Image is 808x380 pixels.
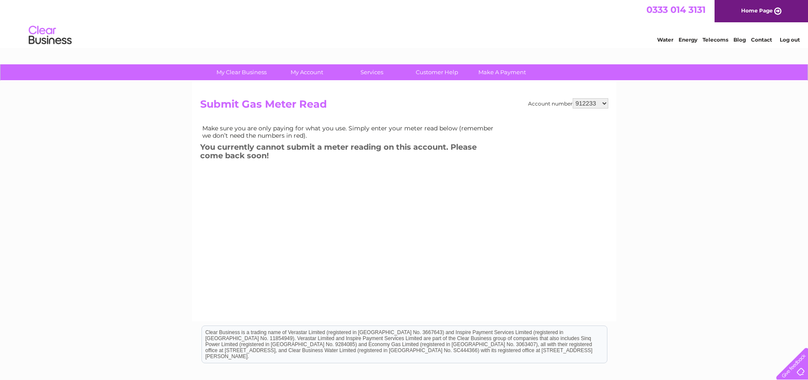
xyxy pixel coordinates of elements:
[646,4,706,15] a: 0333 014 3131
[271,64,342,80] a: My Account
[703,36,728,43] a: Telecoms
[200,141,500,165] h3: You currently cannot submit a meter reading on this account. Please come back soon!
[336,64,407,80] a: Services
[679,36,697,43] a: Energy
[528,98,608,109] div: Account number
[733,36,746,43] a: Blog
[202,5,607,42] div: Clear Business is a trading name of Verastar Limited (registered in [GEOGRAPHIC_DATA] No. 3667643...
[751,36,772,43] a: Contact
[200,123,500,141] td: Make sure you are only paying for what you use. Simply enter your meter read below (remember we d...
[200,98,608,115] h2: Submit Gas Meter Read
[28,22,72,48] img: logo.png
[657,36,673,43] a: Water
[780,36,800,43] a: Log out
[206,64,277,80] a: My Clear Business
[467,64,538,80] a: Make A Payment
[402,64,472,80] a: Customer Help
